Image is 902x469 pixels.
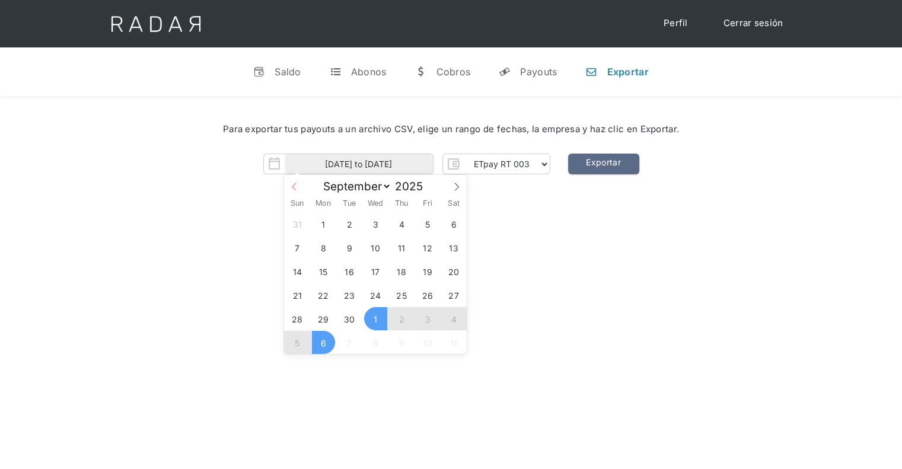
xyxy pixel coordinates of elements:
[390,283,413,307] span: September 25, 2025
[442,331,466,354] span: October 11, 2025
[568,154,639,174] a: Exportar
[652,12,700,35] a: Perfil
[362,200,388,208] span: Wed
[415,200,441,208] span: Fri
[607,66,648,78] div: Exportar
[520,66,557,78] div: Payouts
[284,200,310,208] span: Sun
[364,307,387,330] span: October 1, 2025
[390,331,413,354] span: October 9, 2025
[390,307,413,330] span: October 2, 2025
[391,180,434,193] input: Year
[416,331,439,354] span: October 10, 2025
[442,236,466,259] span: September 13, 2025
[364,212,387,235] span: September 3, 2025
[263,154,550,174] form: Form
[416,260,439,283] span: September 19, 2025
[390,212,413,235] span: September 4, 2025
[415,66,426,78] div: w
[364,283,387,307] span: September 24, 2025
[351,66,387,78] div: Abonos
[416,236,439,259] span: September 12, 2025
[253,66,265,78] div: v
[585,66,597,78] div: n
[364,331,387,354] span: October 8, 2025
[442,260,466,283] span: September 20, 2025
[338,260,361,283] span: September 16, 2025
[364,260,387,283] span: September 17, 2025
[390,236,413,259] span: September 11, 2025
[36,123,866,136] div: Para exportar tus payouts a un archivo CSV, elige un rango de fechas, la empresa y haz clic en Ex...
[442,212,466,235] span: September 6, 2025
[312,307,335,330] span: September 29, 2025
[338,283,361,307] span: September 23, 2025
[364,236,387,259] span: September 10, 2025
[330,66,342,78] div: t
[275,66,301,78] div: Saldo
[436,66,470,78] div: Cobros
[712,12,795,35] a: Cerrar sesión
[338,331,361,354] span: October 7, 2025
[286,260,309,283] span: September 14, 2025
[286,307,309,330] span: September 28, 2025
[416,307,439,330] span: October 3, 2025
[442,307,466,330] span: October 4, 2025
[286,283,309,307] span: September 21, 2025
[416,283,439,307] span: September 26, 2025
[312,331,335,354] span: October 6, 2025
[338,212,361,235] span: September 2, 2025
[336,200,362,208] span: Tue
[312,212,335,235] span: September 1, 2025
[416,212,439,235] span: September 5, 2025
[499,66,511,78] div: y
[390,260,413,283] span: September 18, 2025
[388,200,415,208] span: Thu
[442,283,466,307] span: September 27, 2025
[286,236,309,259] span: September 7, 2025
[286,331,309,354] span: October 5, 2025
[286,212,309,235] span: August 31, 2025
[312,236,335,259] span: September 8, 2025
[317,179,391,194] select: Month
[441,200,467,208] span: Sat
[310,200,336,208] span: Mon
[338,236,361,259] span: September 9, 2025
[312,260,335,283] span: September 15, 2025
[312,283,335,307] span: September 22, 2025
[338,307,361,330] span: September 30, 2025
